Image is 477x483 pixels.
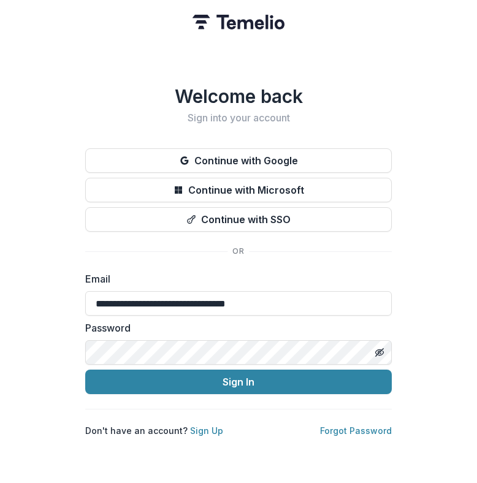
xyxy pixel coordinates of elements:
button: Continue with Google [85,148,392,173]
button: Continue with Microsoft [85,178,392,202]
button: Toggle password visibility [370,343,389,362]
button: Sign In [85,370,392,394]
a: Sign Up [190,425,223,436]
label: Password [85,321,384,335]
a: Forgot Password [320,425,392,436]
h2: Sign into your account [85,112,392,124]
p: Don't have an account? [85,424,223,437]
h1: Welcome back [85,85,392,107]
button: Continue with SSO [85,207,392,232]
label: Email [85,272,384,286]
img: Temelio [193,15,284,29]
